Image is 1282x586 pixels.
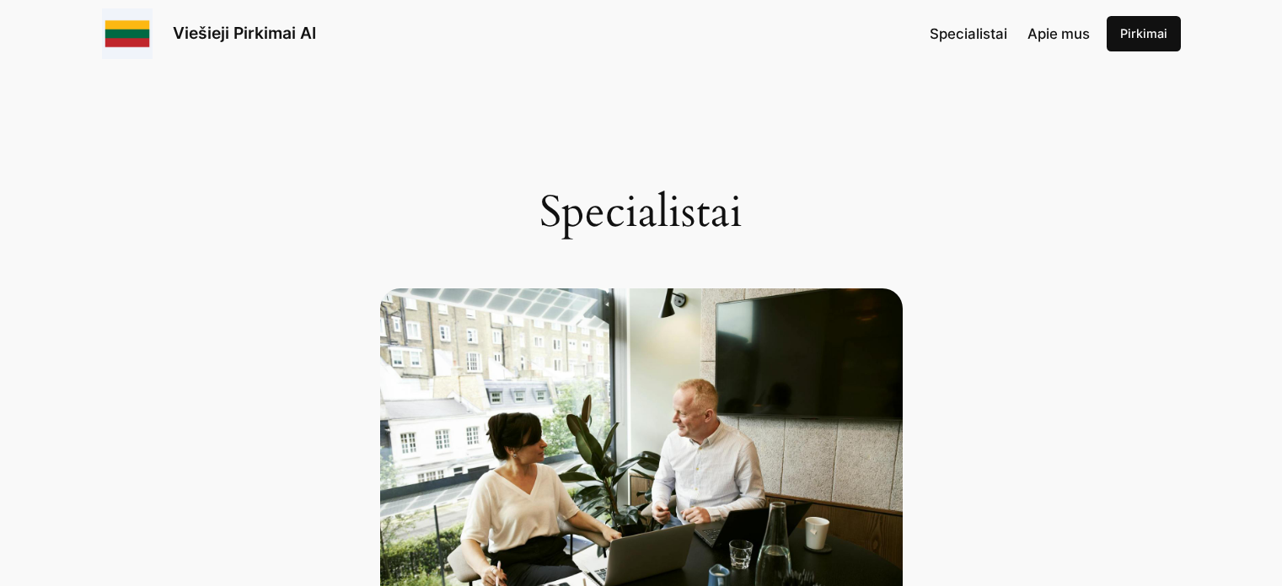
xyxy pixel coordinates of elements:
[1107,16,1181,51] a: Pirkimai
[930,23,1007,45] a: Specialistai
[102,8,153,59] img: Viešieji pirkimai logo
[1027,23,1090,45] a: Apie mus
[173,23,316,43] a: Viešieji Pirkimai AI
[1027,25,1090,42] span: Apie mus
[930,23,1090,45] nav: Navigation
[380,187,903,238] h1: Specialistai
[930,25,1007,42] span: Specialistai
